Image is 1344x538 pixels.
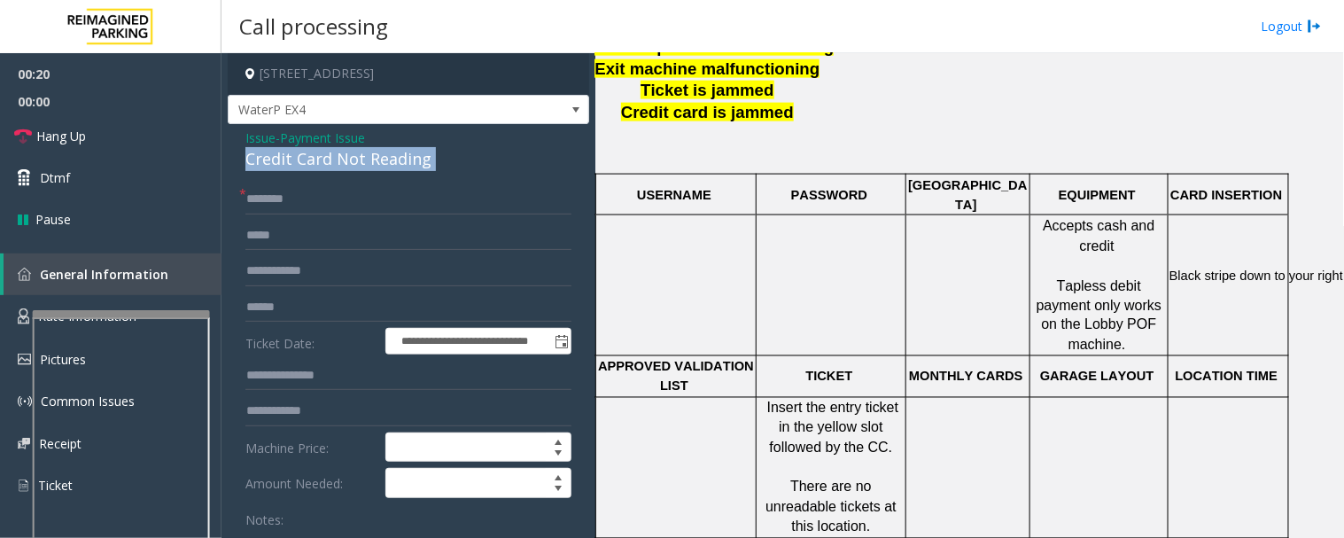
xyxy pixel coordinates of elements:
[18,308,29,324] img: 'icon'
[1176,370,1278,384] span: LOCATION TIME
[276,129,365,146] span: -
[245,129,276,147] span: Issue
[228,53,589,95] h4: [STREET_ADDRESS]
[1170,188,1282,202] span: CARD INSERTION
[241,433,381,463] label: Machine Price:
[18,438,30,449] img: 'icon'
[18,354,31,365] img: 'icon'
[40,168,70,187] span: Dtmf
[546,483,571,497] span: Decrease value
[637,188,711,202] span: USERNAME
[1169,269,1343,283] span: Black stripe down to your right
[806,370,853,384] span: TICKET
[18,394,32,409] img: 'icon'
[1262,17,1322,35] a: Logout
[598,360,757,394] span: APPROVED VALIDATION LIST
[38,308,136,324] span: Rate Information
[241,328,381,355] label: Ticket Date:
[1040,370,1154,384] span: GARAGE LAYOUT
[546,469,571,483] span: Increase value
[765,480,900,534] span: There are no unreadable tickets at this location.
[580,37,834,56] span: Ticket dispenser malfunctioning
[241,468,381,498] label: Amount Needed:
[245,147,571,171] div: Credit Card Not Reading
[546,433,571,448] span: Increase value
[594,59,820,78] span: Exit machine malfunctioning
[551,329,571,354] span: Toggle popup
[1037,278,1166,353] span: Tapless debit payment only works on the Lobby POF machine.
[35,210,71,229] span: Pause
[40,266,168,283] span: General Information
[36,127,86,145] span: Hang Up
[280,129,365,147] span: Payment Issue
[229,96,517,124] span: WaterP EX4
[546,448,571,462] span: Decrease value
[4,253,221,295] a: General Information
[245,504,284,529] label: Notes:
[791,188,867,202] span: PASSWORD
[641,81,773,99] span: Ticket is jammed
[230,4,397,48] h3: Call processing
[908,178,1027,212] span: [GEOGRAPHIC_DATA]
[767,401,903,456] span: Insert the entry ticket in the yellow slot followed by the CC.
[18,268,31,281] img: 'icon'
[909,370,1023,384] span: MONTHLY CARDS
[18,478,29,494] img: 'icon'
[1308,17,1322,35] img: logout
[1059,188,1136,202] span: EQUIPMENT
[1043,218,1159,253] span: Accepts cash and credit
[621,103,794,121] span: Credit card is jammed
